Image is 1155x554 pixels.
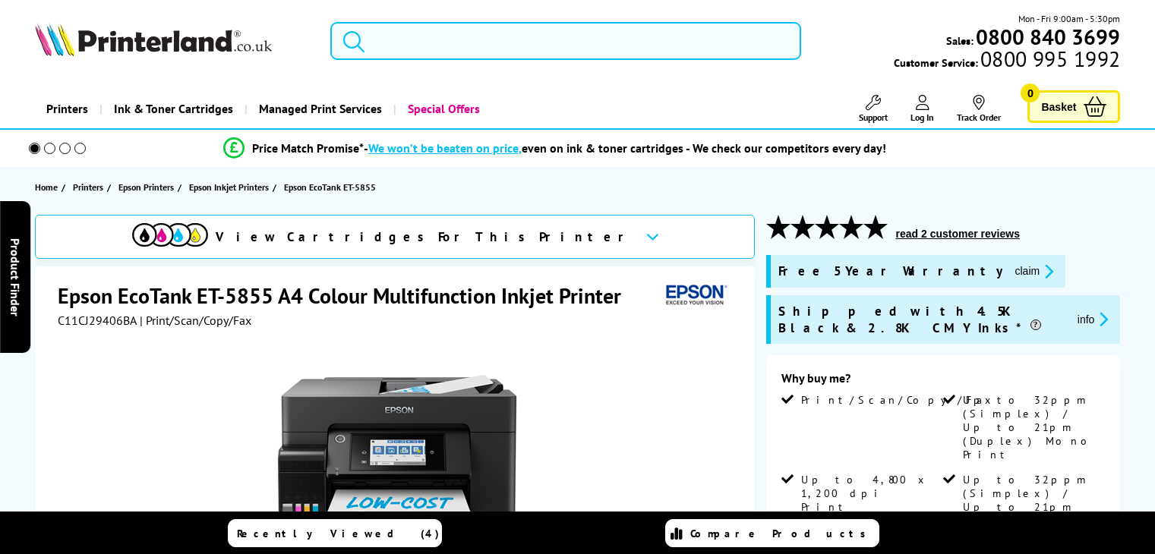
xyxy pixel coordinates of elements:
[284,179,376,195] span: Epson EcoTank ET-5855
[801,393,996,407] span: Print/Scan/Copy/Fax
[8,135,1102,162] li: modal_Promise
[58,313,137,328] span: C11CJ29406BA
[894,52,1120,70] span: Customer Service:
[99,90,245,128] a: Ink & Toner Cartridges
[189,179,269,195] span: Epson Inkjet Printers
[778,303,1065,336] span: Shipped with 4.5K Black & 2.8K CMY Inks*
[1041,96,1076,117] span: Basket
[8,238,23,316] span: Product Finder
[252,140,364,156] span: Price Match Promise*
[73,179,107,195] a: Printers
[665,519,879,547] a: Compare Products
[35,179,58,195] span: Home
[801,473,940,514] span: Up to 4,800 x 1,200 dpi Print
[963,393,1102,461] span: Up to 32ppm (Simplex) / Up to 21pm (Duplex) Mono Print
[910,112,934,123] span: Log In
[35,90,99,128] a: Printers
[368,140,522,156] span: We won’t be beaten on price,
[216,228,633,245] span: View Cartridges For This Printer
[237,527,440,540] span: Recently Viewed (4)
[118,179,178,195] a: Epson Printers
[73,179,103,195] span: Printers
[114,90,233,128] span: Ink & Toner Cartridges
[891,227,1024,241] button: read 2 customer reviews
[35,23,272,56] img: Printerland Logo
[660,282,730,310] img: Epson
[781,370,1106,393] div: Why buy me?
[974,30,1120,44] a: 0800 840 3699
[910,95,934,123] a: Log In
[690,527,874,540] span: Compare Products
[140,313,251,328] span: | Print/Scan/Copy/Fax
[228,519,442,547] a: Recently Viewed (4)
[946,33,974,48] span: Sales:
[132,223,208,247] img: cmyk-icon.svg
[1021,83,1040,102] span: 0
[35,23,311,59] a: Printerland Logo
[1027,90,1120,123] a: Basket 0
[118,179,174,195] span: Epson Printers
[189,179,273,195] a: Epson Inkjet Printers
[1073,310,1113,328] button: promo-description
[957,95,1001,123] a: Track Order
[778,263,1003,280] span: Free 5 Year Warranty
[859,95,888,123] a: Support
[1011,263,1059,280] button: promo-description
[364,140,886,156] div: - even on ink & toner cartridges - We check our competitors every day!
[284,179,380,195] a: Epson EcoTank ET-5855
[963,473,1102,541] span: Up to 32ppm (Simplex) / Up to 21pm (Duplex) Colour Print
[245,90,393,128] a: Managed Print Services
[35,179,62,195] a: Home
[393,90,491,128] a: Special Offers
[976,23,1120,51] b: 0800 840 3699
[978,52,1120,66] span: 0800 995 1992
[58,282,636,310] h1: Epson EcoTank ET-5855 A4 Colour Multifunction Inkjet Printer
[1018,11,1120,26] span: Mon - Fri 9:00am - 5:30pm
[859,112,888,123] span: Support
